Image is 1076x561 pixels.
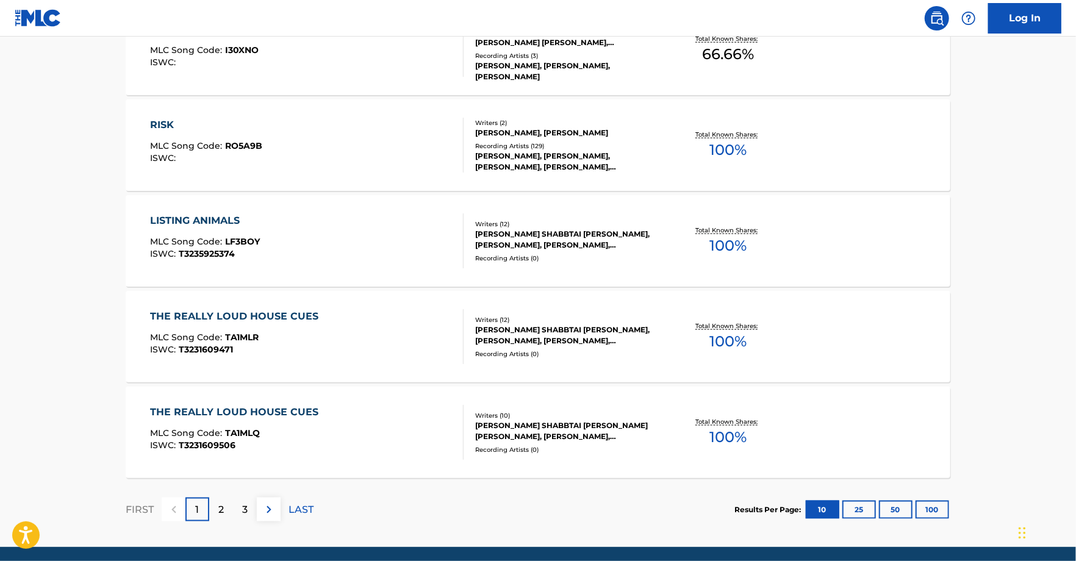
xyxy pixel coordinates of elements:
a: Public Search [925,6,949,30]
span: T3235925374 [179,248,235,259]
span: RO5A9B [226,140,263,151]
div: LISTING ANIMALS [151,213,260,228]
div: THE REALLY LOUD HOUSE CUES [151,309,325,324]
div: RISK [151,118,263,132]
a: IS IT MY FACE?MLC Song Code:I30XNOISWC:Writers (5)[PERSON_NAME] [PERSON_NAME] [PERSON_NAME] [PERS... [126,4,950,95]
p: Total Known Shares: [695,226,761,235]
p: 3 [242,502,248,517]
a: LISTING ANIMALSMLC Song Code:LF3BOYISWC:T3235925374Writers (12)[PERSON_NAME] SHABBTAI [PERSON_NAM... [126,195,950,287]
img: help [961,11,976,26]
a: THE REALLY LOUD HOUSE CUESMLC Song Code:TA1MLRISWC:T3231609471Writers (12)[PERSON_NAME] SHABBTAI ... [126,291,950,382]
div: [PERSON_NAME] SHABBTAI [PERSON_NAME] [PERSON_NAME], [PERSON_NAME], [PERSON_NAME], [PERSON_NAME], ... [475,420,659,442]
p: Total Known Shares: [695,34,761,43]
div: Recording Artists ( 0 ) [475,254,659,263]
div: Writers ( 10 ) [475,411,659,420]
button: 25 [842,501,876,519]
span: 100 % [709,235,747,257]
div: [PERSON_NAME] [PERSON_NAME] [PERSON_NAME] [PERSON_NAME], [PERSON_NAME], [PERSON_NAME] [475,26,659,48]
div: Writers ( 12 ) [475,220,659,229]
div: [PERSON_NAME] SHABBTAI [PERSON_NAME], [PERSON_NAME], [PERSON_NAME], [PERSON_NAME], [PERSON_NAME],... [475,324,659,346]
a: THE REALLY LOUD HOUSE CUESMLC Song Code:TA1MLQISWC:T3231609506Writers (10)[PERSON_NAME] SHABBTAI ... [126,387,950,478]
p: 2 [218,502,224,517]
div: Recording Artists ( 0 ) [475,445,659,454]
span: ISWC : [151,152,179,163]
img: search [930,11,944,26]
p: FIRST [126,502,154,517]
span: 100 % [709,331,747,352]
p: Total Known Shares: [695,321,761,331]
button: 10 [806,501,839,519]
div: Writers ( 2 ) [475,118,659,127]
p: LAST [289,502,314,517]
div: [PERSON_NAME], [PERSON_NAME] [475,127,659,138]
span: 100 % [709,426,747,448]
p: Total Known Shares: [695,130,761,139]
span: ISWC : [151,440,179,451]
button: 100 [916,501,949,519]
div: Recording Artists ( 129 ) [475,141,659,151]
span: ISWC : [151,248,179,259]
span: LF3BOY [226,236,260,247]
span: TA1MLR [226,332,259,343]
p: 1 [196,502,199,517]
span: MLC Song Code : [151,140,226,151]
span: MLC Song Code : [151,332,226,343]
span: ISWC : [151,344,179,355]
span: ISWC : [151,57,179,68]
p: Total Known Shares: [695,417,761,426]
span: T3231609506 [179,440,236,451]
iframe: Chat Widget [1015,502,1076,561]
img: right [262,502,276,517]
div: THE REALLY LOUD HOUSE CUES [151,405,325,420]
div: [PERSON_NAME], [PERSON_NAME], [PERSON_NAME] [475,60,659,82]
span: T3231609471 [179,344,234,355]
span: 100 % [709,139,747,161]
div: [PERSON_NAME], [PERSON_NAME], [PERSON_NAME], [PERSON_NAME], [PERSON_NAME] [475,151,659,173]
div: Recording Artists ( 3 ) [475,51,659,60]
span: MLC Song Code : [151,45,226,55]
span: TA1MLQ [226,427,260,438]
div: Drag [1019,515,1026,551]
span: 66.66 % [702,43,754,65]
a: Log In [988,3,1061,34]
p: Results Per Page: [734,504,804,515]
div: Writers ( 12 ) [475,315,659,324]
div: [PERSON_NAME] SHABBTAI [PERSON_NAME], [PERSON_NAME], [PERSON_NAME], [PERSON_NAME], [PERSON_NAME],... [475,229,659,251]
div: Help [956,6,981,30]
a: RISKMLC Song Code:RO5A9BISWC:Writers (2)[PERSON_NAME], [PERSON_NAME]Recording Artists (129)[PERSO... [126,99,950,191]
img: MLC Logo [15,9,62,27]
span: MLC Song Code : [151,427,226,438]
span: I30XNO [226,45,259,55]
span: MLC Song Code : [151,236,226,247]
div: Recording Artists ( 0 ) [475,349,659,359]
button: 50 [879,501,913,519]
